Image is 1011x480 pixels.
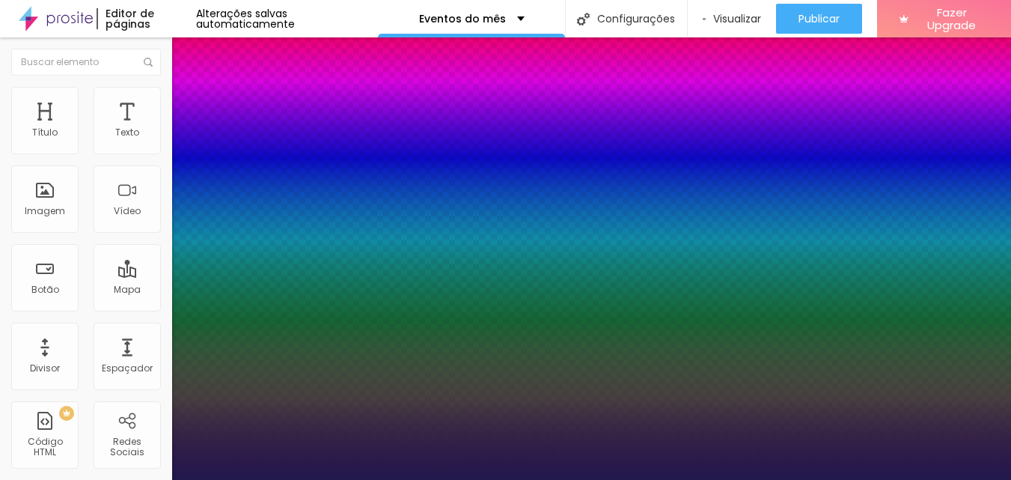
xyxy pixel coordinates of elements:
input: Buscar elemento [11,49,161,76]
div: Título [32,127,58,138]
span: Visualizar [713,13,761,25]
div: Código HTML [15,437,74,458]
div: Espaçador [102,363,153,374]
p: Eventos do mês [419,13,506,24]
span: Publicar [798,13,840,25]
button: Visualizar [688,4,777,34]
div: Alterações salvas automaticamente [196,8,378,29]
div: Editor de páginas [97,8,196,29]
button: Publicar [776,4,862,34]
div: Mapa [114,285,141,295]
div: Redes Sociais [97,437,156,458]
img: Icone [577,13,590,25]
div: Divisor [30,363,60,374]
div: Botão [31,285,59,295]
div: Texto [115,127,139,138]
img: Icone [144,58,153,67]
div: Imagem [25,206,65,216]
img: view-1.svg [703,13,706,25]
span: Fazer Upgrade [915,6,989,32]
div: Vídeo [114,206,141,216]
